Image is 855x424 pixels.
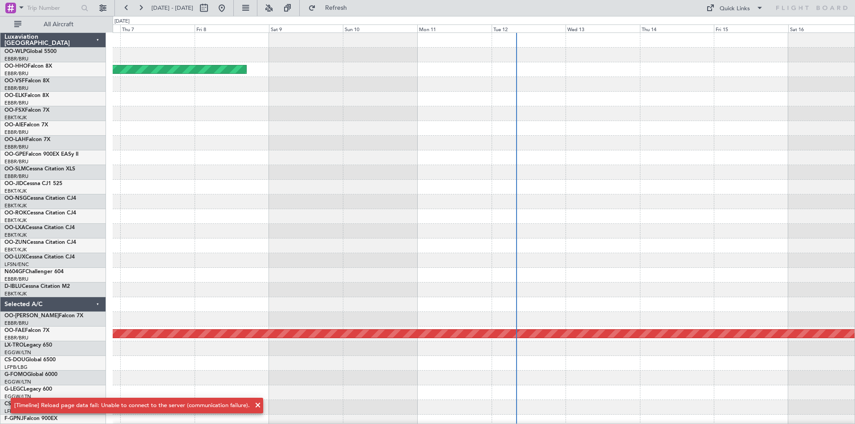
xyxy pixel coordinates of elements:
a: EBBR/BRU [4,320,28,327]
a: EBBR/BRU [4,100,28,106]
button: All Aircraft [10,17,97,32]
a: EBBR/BRU [4,85,28,92]
a: LFSN/ENC [4,261,29,268]
a: EBBR/BRU [4,144,28,150]
span: OO-FAE [4,328,25,333]
div: [DATE] [114,18,130,25]
a: OO-LUXCessna Citation CJ4 [4,254,75,260]
div: Tue 12 [492,24,566,32]
span: OO-VSF [4,78,25,84]
a: EBKT/KJK [4,291,27,297]
div: Wed 13 [566,24,640,32]
span: OO-SLM [4,166,26,172]
a: EGGW/LTN [4,379,31,385]
a: OO-HHOFalcon 8X [4,64,52,69]
span: N604GF [4,269,25,275]
a: OO-ROKCessna Citation CJ4 [4,210,76,216]
div: Fri 8 [195,24,269,32]
a: EBBR/BRU [4,276,28,283]
span: LX-TRO [4,343,24,348]
a: OO-ZUNCessna Citation CJ4 [4,240,76,245]
a: EBKT/KJK [4,188,27,194]
span: OO-LXA [4,225,25,230]
a: D-IBLUCessna Citation M2 [4,284,70,289]
span: OO-ZUN [4,240,27,245]
span: [DATE] - [DATE] [151,4,193,12]
a: EBKT/KJK [4,246,27,253]
div: Fri 15 [714,24,788,32]
span: OO-LAH [4,137,26,142]
a: EBBR/BRU [4,129,28,136]
a: OO-AIEFalcon 7X [4,122,48,128]
a: OO-FSXFalcon 7X [4,108,49,113]
div: Mon 11 [417,24,492,32]
span: OO-ROK [4,210,27,216]
a: LFPB/LBG [4,364,28,371]
a: G-FOMOGlobal 6000 [4,372,57,377]
a: OO-JIDCessna CJ1 525 [4,181,62,186]
div: Sun 10 [343,24,417,32]
a: EBKT/KJK [4,114,27,121]
a: CS-DOUGlobal 6500 [4,357,56,363]
span: OO-ELK [4,93,24,98]
a: EBBR/BRU [4,335,28,341]
button: Quick Links [702,1,768,15]
span: OO-LUX [4,254,25,260]
a: LX-TROLegacy 650 [4,343,52,348]
a: EBKT/KJK [4,202,27,209]
a: OO-LXACessna Citation CJ4 [4,225,75,230]
a: OO-SLMCessna Citation XLS [4,166,75,172]
a: EGGW/LTN [4,349,31,356]
div: Quick Links [720,4,750,13]
span: CS-DOU [4,357,25,363]
a: EBKT/KJK [4,232,27,238]
a: EBBR/BRU [4,158,28,165]
a: EBKT/KJK [4,217,27,224]
a: OO-VSFFalcon 8X [4,78,49,84]
span: OO-NSG [4,196,27,201]
a: EBBR/BRU [4,56,28,62]
span: OO-HHO [4,64,28,69]
a: OO-[PERSON_NAME]Falcon 7X [4,313,83,319]
a: OO-NSGCessna Citation CJ4 [4,196,76,201]
span: G-FOMO [4,372,27,377]
div: Thu 7 [120,24,195,32]
span: OO-WLP [4,49,26,54]
a: OO-FAEFalcon 7X [4,328,49,333]
a: OO-GPEFalcon 900EX EASy II [4,152,78,157]
div: [Timeline] Reload page data fail: Unable to connect to the server (communication failure). [14,401,250,410]
span: OO-FSX [4,108,25,113]
div: Sat 9 [269,24,343,32]
a: OO-LAHFalcon 7X [4,137,50,142]
a: OO-WLPGlobal 5500 [4,49,57,54]
span: All Aircraft [23,21,94,28]
a: OO-ELKFalcon 8X [4,93,49,98]
span: OO-JID [4,181,23,186]
span: OO-[PERSON_NAME] [4,313,59,319]
span: D-IBLU [4,284,22,289]
a: EBBR/BRU [4,70,28,77]
button: Refresh [304,1,358,15]
span: OO-AIE [4,122,24,128]
span: Refresh [318,5,355,11]
a: N604GFChallenger 604 [4,269,64,275]
input: Trip Number [27,1,78,15]
span: OO-GPE [4,152,25,157]
a: EBBR/BRU [4,173,28,180]
div: Thu 14 [640,24,714,32]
